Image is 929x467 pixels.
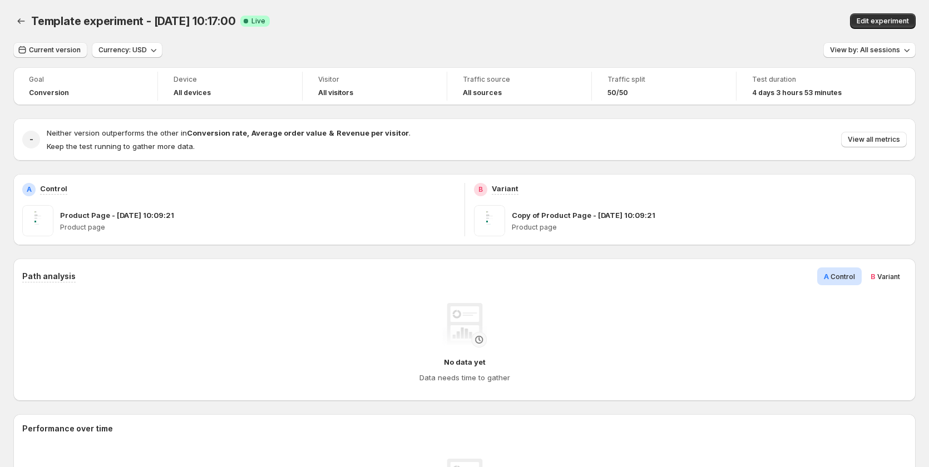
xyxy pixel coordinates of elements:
[871,272,876,281] span: B
[824,272,829,281] span: A
[419,372,510,383] h4: Data needs time to gather
[22,205,53,236] img: Product Page - Aug 19, 10:09:21
[22,271,76,282] h3: Path analysis
[848,135,900,144] span: View all metrics
[60,223,456,232] p: Product page
[174,88,211,97] h4: All devices
[463,75,576,84] span: Traffic source
[318,74,431,98] a: VisitorAll visitors
[13,13,29,29] button: Back
[607,74,720,98] a: Traffic split50/50
[29,88,69,97] span: Conversion
[13,42,87,58] button: Current version
[174,74,286,98] a: DeviceAll devices
[831,272,855,281] span: Control
[92,42,162,58] button: Currency: USD
[329,128,334,137] strong: &
[318,75,431,84] span: Visitor
[752,74,866,98] a: Test duration4 days 3 hours 53 minutes
[31,14,236,28] span: Template experiment - [DATE] 10:17:00
[823,42,916,58] button: View by: All sessions
[463,74,576,98] a: Traffic sourceAll sources
[841,132,907,147] button: View all metrics
[29,46,81,54] span: Current version
[247,128,249,137] strong: ,
[830,46,900,54] span: View by: All sessions
[337,128,409,137] strong: Revenue per visitor
[857,17,909,26] span: Edit experiment
[318,88,353,97] h4: All visitors
[463,88,502,97] h4: All sources
[442,303,487,347] img: No data yet
[444,356,486,367] h4: No data yet
[752,75,866,84] span: Test duration
[877,272,900,281] span: Variant
[492,183,518,194] p: Variant
[174,75,286,84] span: Device
[29,74,142,98] a: GoalConversion
[607,88,628,97] span: 50/50
[47,142,195,151] span: Keep the test running to gather more data.
[850,13,916,29] button: Edit experiment
[478,185,483,194] h2: B
[29,134,33,145] h2: -
[251,17,265,26] span: Live
[22,423,907,434] h2: Performance over time
[512,223,907,232] p: Product page
[27,185,32,194] h2: A
[512,210,655,221] p: Copy of Product Page - [DATE] 10:09:21
[187,128,247,137] strong: Conversion rate
[474,205,505,236] img: Copy of Product Page - Aug 19, 10:09:21
[251,128,327,137] strong: Average order value
[40,183,67,194] p: Control
[98,46,147,54] span: Currency: USD
[60,210,174,221] p: Product Page - [DATE] 10:09:21
[752,88,842,97] span: 4 days 3 hours 53 minutes
[29,75,142,84] span: Goal
[47,128,411,137] span: Neither version outperforms the other in .
[607,75,720,84] span: Traffic split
